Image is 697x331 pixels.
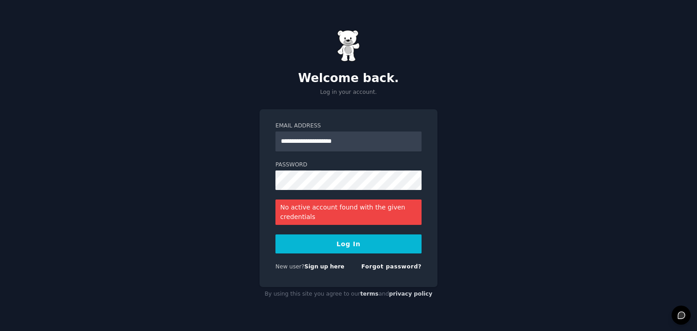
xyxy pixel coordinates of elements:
[275,161,422,169] label: Password
[275,122,422,130] label: Email Address
[275,263,304,270] span: New user?
[361,263,422,270] a: Forgot password?
[275,200,422,225] div: No active account found with the given credentials
[260,88,437,97] p: Log in your account.
[360,291,378,297] a: terms
[304,263,344,270] a: Sign up here
[275,234,422,253] button: Log In
[260,287,437,302] div: By using this site you agree to our and
[337,30,360,62] img: Gummy Bear
[260,71,437,86] h2: Welcome back.
[389,291,432,297] a: privacy policy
